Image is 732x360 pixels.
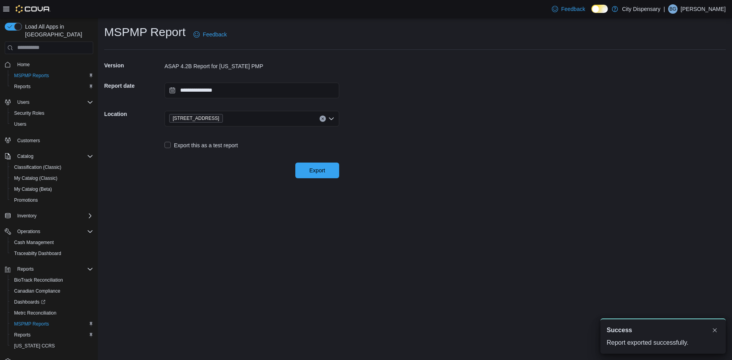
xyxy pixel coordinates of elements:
span: Reports [14,264,93,274]
a: MSPMP Reports [11,319,52,329]
span: BG [669,4,676,14]
button: Open list of options [328,116,334,122]
span: Reports [14,332,31,338]
span: Users [11,119,93,129]
a: Classification (Classic) [11,163,65,172]
a: Metrc Reconciliation [11,308,60,318]
span: Reports [11,82,93,91]
h5: Version [104,58,163,73]
button: My Catalog (Classic) [8,173,96,184]
span: MSPMP Reports [11,71,93,80]
span: [STREET_ADDRESS] [173,114,219,122]
a: My Catalog (Beta) [11,185,55,194]
span: Washington CCRS [11,341,93,351]
span: Traceabilty Dashboard [14,250,61,257]
span: Customers [14,135,93,145]
a: MSPMP Reports [11,71,52,80]
button: Clear input [320,116,326,122]
span: Dashboards [11,297,93,307]
button: Promotions [8,195,96,206]
div: Report exported successfully. [607,338,719,347]
button: Canadian Compliance [8,286,96,297]
span: Export [309,166,325,174]
span: Customers [17,137,40,144]
span: [US_STATE] CCRS [14,343,55,349]
a: Home [14,60,33,69]
input: Dark Mode [591,5,608,13]
span: MSPMP Reports [11,319,93,329]
span: Users [14,98,93,107]
a: BioTrack Reconciliation [11,275,66,285]
button: MSPMP Reports [8,318,96,329]
span: Catalog [17,153,33,159]
span: Cash Management [11,238,93,247]
button: Reports [8,329,96,340]
a: Security Roles [11,109,47,118]
button: Catalog [2,151,96,162]
input: Accessible screen reader label [226,114,227,123]
button: Inventory [2,210,96,221]
a: Dashboards [11,297,49,307]
div: Notification [607,326,719,335]
span: Reports [14,83,31,90]
a: Reports [11,330,34,340]
a: Reports [11,82,34,91]
button: My Catalog (Beta) [8,184,96,195]
img: Cova [16,5,51,13]
button: Home [2,59,96,70]
button: Inventory [14,211,40,221]
span: Users [14,121,26,127]
span: Reports [11,330,93,340]
p: [PERSON_NAME] [681,4,726,14]
button: Cash Management [8,237,96,248]
span: 830-D City Ave South [169,114,223,123]
button: Operations [14,227,43,236]
span: Dashboards [14,299,45,305]
a: Traceabilty Dashboard [11,249,64,258]
span: Metrc Reconciliation [11,308,93,318]
span: Operations [17,228,40,235]
span: Operations [14,227,93,236]
p: | [663,4,665,14]
a: Promotions [11,195,41,205]
button: [US_STATE] CCRS [8,340,96,351]
span: My Catalog (Classic) [11,174,93,183]
button: Dismiss toast [710,326,719,335]
h1: MSPMP Report [104,24,186,40]
button: Catalog [14,152,36,161]
span: Traceabilty Dashboard [11,249,93,258]
a: Feedback [549,1,588,17]
span: Promotions [11,195,93,205]
a: Cash Management [11,238,57,247]
span: Metrc Reconciliation [14,310,56,316]
span: My Catalog (Beta) [11,185,93,194]
span: Home [14,60,93,69]
input: Press the down key to open a popover containing a calendar. [164,83,339,98]
span: Inventory [17,213,36,219]
span: MSPMP Reports [14,72,49,79]
button: Users [8,119,96,130]
span: BioTrack Reconciliation [14,277,63,283]
span: Catalog [14,152,93,161]
button: Traceabilty Dashboard [8,248,96,259]
p: City Dispensary [622,4,660,14]
button: Users [14,98,33,107]
a: Users [11,119,29,129]
span: Feedback [561,5,585,13]
a: My Catalog (Classic) [11,174,61,183]
a: [US_STATE] CCRS [11,341,58,351]
span: Reports [17,266,34,272]
button: Customers [2,134,96,146]
span: Inventory [14,211,93,221]
span: Canadian Compliance [14,288,60,294]
a: Feedback [190,27,230,42]
button: Classification (Classic) [8,162,96,173]
a: Customers [14,136,43,145]
span: BioTrack Reconciliation [11,275,93,285]
span: Feedback [203,31,227,38]
span: Success [607,326,632,335]
span: Load All Apps in [GEOGRAPHIC_DATA] [22,23,93,38]
button: Metrc Reconciliation [8,308,96,318]
span: Home [17,62,30,68]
